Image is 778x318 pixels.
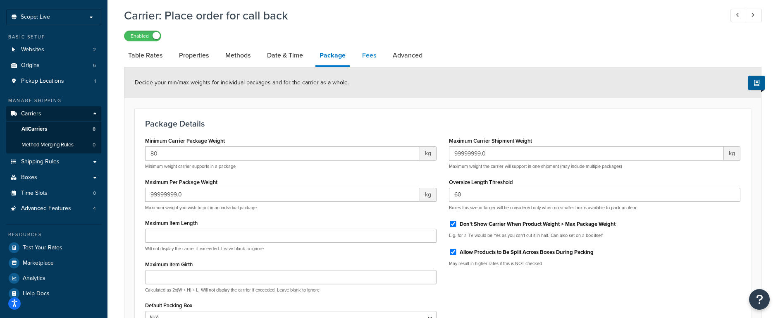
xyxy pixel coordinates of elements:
label: Oversize Length Threshold [449,179,513,185]
span: Boxes [21,174,37,181]
span: 2 [93,46,96,53]
a: Table Rates [124,45,167,65]
label: Minimum Carrier Package Weight [145,138,225,144]
span: 0 [93,141,95,148]
p: Will not display the carrier if exceeded. Leave blank to ignore [145,246,437,252]
label: Don't Show Carrier When Product Weight > Max Package Weight [460,220,616,228]
div: Manage Shipping [6,97,101,104]
p: Boxes this size or larger will be considered only when no smaller box is available to pack an item [449,205,740,211]
li: Pickup Locations [6,74,101,89]
span: 1 [94,78,96,85]
a: Boxes [6,170,101,185]
span: 8 [93,126,95,133]
p: E.g. for a TV would be Yes as you can't cut it in half. Can also set on a box itself [449,232,740,239]
a: Advanced [389,45,427,65]
span: Origins [21,62,40,69]
p: Calculated as 2x(W + H) + L. Will not display the carrier if exceeded. Leave blank to ignore [145,287,437,293]
h3: Package Details [145,119,740,128]
li: Origins [6,58,101,73]
div: Basic Setup [6,33,101,41]
span: Analytics [23,275,45,282]
button: Open Resource Center [749,289,770,310]
a: Time Slots0 [6,186,101,201]
p: Minimum weight carrier supports in a package [145,163,437,170]
span: Scope: Live [21,14,50,21]
a: Methods [221,45,255,65]
span: Shipping Rules [21,158,60,165]
li: Advanced Features [6,201,101,216]
span: Advanced Features [21,205,71,212]
p: Maximum weight you wish to put in an individual package [145,205,437,211]
li: Websites [6,42,101,57]
h1: Carrier: Place order for call back [124,7,715,24]
a: Websites2 [6,42,101,57]
span: 4 [93,205,96,212]
a: AllCarriers8 [6,122,101,137]
label: Default Packing Box [145,302,192,308]
button: Show Help Docs [748,76,765,90]
span: kg [724,146,740,160]
li: Time Slots [6,186,101,201]
span: Time Slots [21,190,48,197]
label: Maximum Item Girth [145,261,193,268]
a: Fees [358,45,380,65]
label: Allow Products to Be Split Across Boxes During Packing [460,249,594,256]
li: Method Merging Rules [6,137,101,153]
span: Carriers [21,110,41,117]
span: 0 [93,190,96,197]
span: Pickup Locations [21,78,64,85]
div: Resources [6,231,101,238]
span: Method Merging Rules [21,141,74,148]
p: Maximum weight the carrier will support in one shipment (may include multiple packages) [449,163,740,170]
span: Websites [21,46,44,53]
span: Help Docs [23,290,50,297]
label: Maximum Carrier Shipment Weight [449,138,532,144]
a: Origins6 [6,58,101,73]
span: kg [420,146,437,160]
span: All Carriers [21,126,47,133]
a: Pickup Locations1 [6,74,101,89]
a: Help Docs [6,286,101,301]
a: Next Record [746,9,762,22]
span: Test Your Rates [23,244,62,251]
label: Maximum Per Package Weight [145,179,217,185]
label: Enabled [124,31,161,41]
a: Properties [175,45,213,65]
a: Previous Record [730,9,747,22]
span: Decide your min/max weights for individual packages and for the carrier as a whole. [135,78,349,87]
a: Date & Time [263,45,307,65]
span: kg [420,188,437,202]
li: Carriers [6,106,101,153]
a: Marketplace [6,256,101,270]
a: Method Merging Rules0 [6,137,101,153]
a: Carriers [6,106,101,122]
a: Shipping Rules [6,154,101,170]
a: Test Your Rates [6,240,101,255]
label: Maximum Item Length [145,220,198,226]
a: Advanced Features4 [6,201,101,216]
a: Package [315,45,350,67]
span: 6 [93,62,96,69]
span: Marketplace [23,260,54,267]
p: May result in higher rates if this is NOT checked [449,261,740,267]
a: Analytics [6,271,101,286]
